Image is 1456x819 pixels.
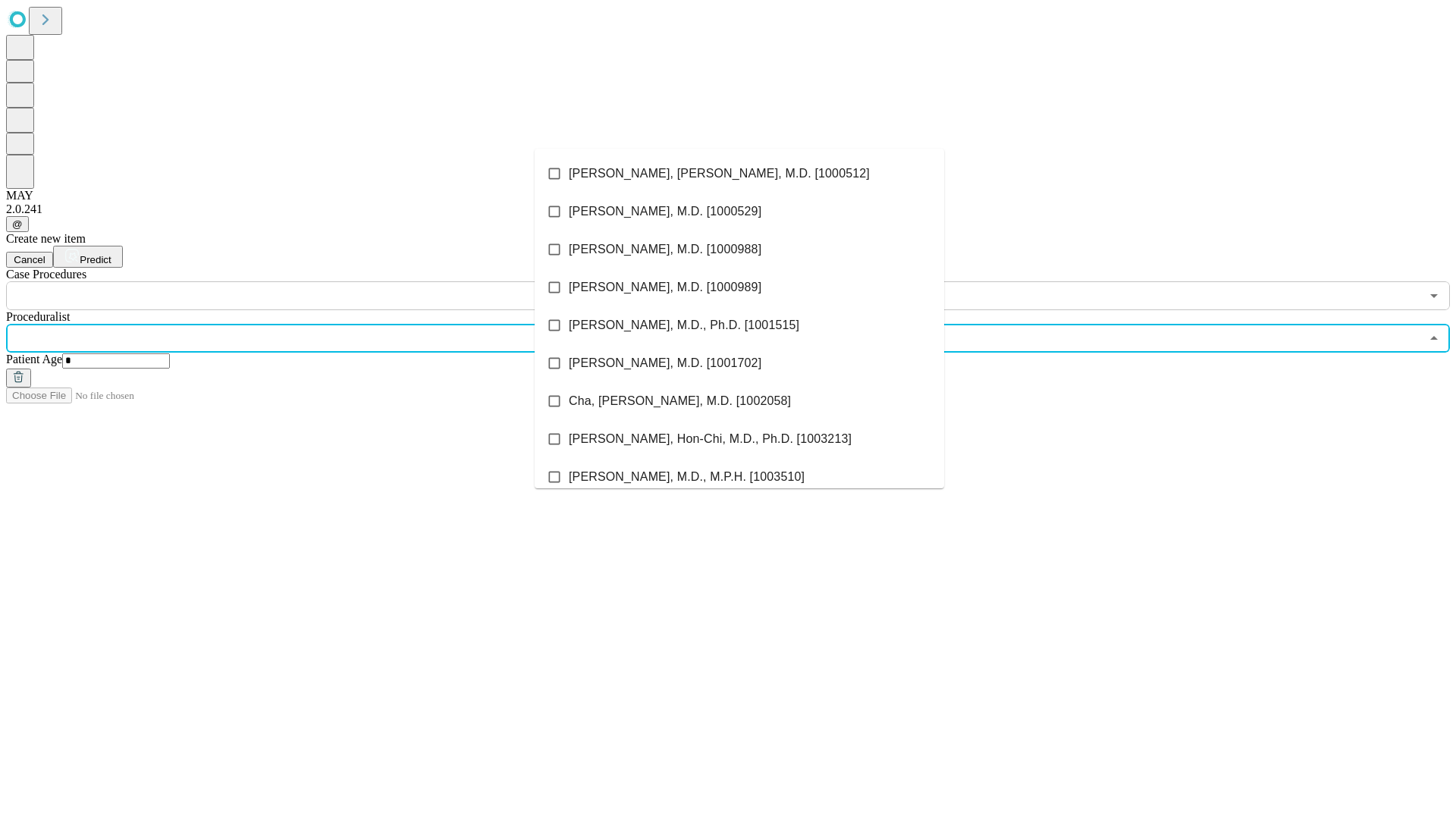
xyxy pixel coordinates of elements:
[6,189,1450,202] div: MAY
[6,252,53,268] button: Cancel
[80,254,111,265] span: Predict
[6,353,62,366] span: Patient Age
[6,268,86,281] span: Scheduled Procedure
[1423,328,1445,349] button: Close
[6,232,86,245] span: Create new item
[6,310,70,323] span: Proceduralist
[569,354,761,372] span: [PERSON_NAME], M.D. [1001702]
[569,430,852,448] span: [PERSON_NAME], Hon-Chi, M.D., Ph.D. [1003213]
[6,202,1450,216] div: 2.0.241
[569,392,791,410] span: Cha, [PERSON_NAME], M.D. [1002058]
[53,246,123,268] button: Predict
[12,218,23,230] span: @
[569,240,761,259] span: [PERSON_NAME], M.D. [1000988]
[569,468,805,486] span: [PERSON_NAME], M.D., M.P.H. [1003510]
[569,278,761,297] span: [PERSON_NAME], M.D. [1000989]
[14,254,45,265] span: Cancel
[569,202,761,221] span: [PERSON_NAME], M.D. [1000529]
[569,316,799,334] span: [PERSON_NAME], M.D., Ph.D. [1001515]
[6,216,29,232] button: @
[1423,285,1445,306] button: Open
[569,165,870,183] span: [PERSON_NAME], [PERSON_NAME], M.D. [1000512]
